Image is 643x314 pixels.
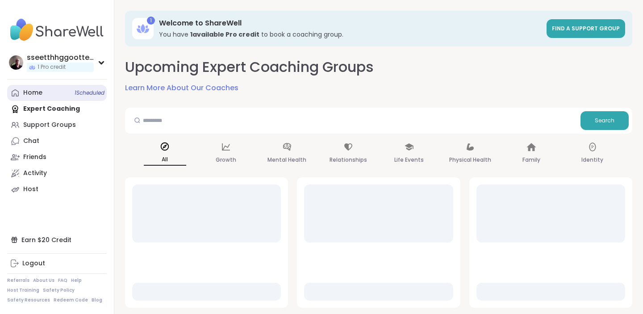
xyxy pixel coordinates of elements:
[7,85,107,101] a: Home1Scheduled
[23,153,46,162] div: Friends
[125,57,374,77] h2: Upcoming Expert Coaching Groups
[7,255,107,272] a: Logout
[159,30,541,39] h3: You have to book a coaching group.
[7,297,50,303] a: Safety Resources
[267,155,306,165] p: Mental Health
[7,133,107,149] a: Chat
[23,169,47,178] div: Activity
[7,277,29,284] a: Referrals
[547,19,625,38] a: Find a support group
[580,111,629,130] button: Search
[58,277,67,284] a: FAQ
[23,88,42,97] div: Home
[7,149,107,165] a: Friends
[23,121,76,130] div: Support Groups
[125,83,238,93] a: Learn More About Our Coaches
[7,287,39,293] a: Host Training
[75,89,104,96] span: 1 Scheduled
[7,181,107,197] a: Host
[552,25,620,32] span: Find a support group
[23,185,38,194] div: Host
[581,155,603,165] p: Identity
[92,297,102,303] a: Blog
[7,117,107,133] a: Support Groups
[449,155,491,165] p: Physical Health
[38,63,66,71] span: 1 Pro credit
[7,14,107,46] img: ShareWell Nav Logo
[9,55,23,70] img: sseetthhggootteell
[23,137,39,146] div: Chat
[27,53,94,63] div: sseetthhggootteell
[190,30,259,39] b: 1 available Pro credit
[7,232,107,248] div: Earn $20 Credit
[33,277,54,284] a: About Us
[71,277,82,284] a: Help
[216,155,236,165] p: Growth
[22,259,45,268] div: Logout
[144,154,186,166] p: All
[394,155,424,165] p: Life Events
[43,287,75,293] a: Safety Policy
[330,155,367,165] p: Relationships
[147,17,155,25] div: 1
[7,165,107,181] a: Activity
[159,18,541,28] h3: Welcome to ShareWell
[54,297,88,303] a: Redeem Code
[522,155,540,165] p: Family
[595,117,614,125] span: Search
